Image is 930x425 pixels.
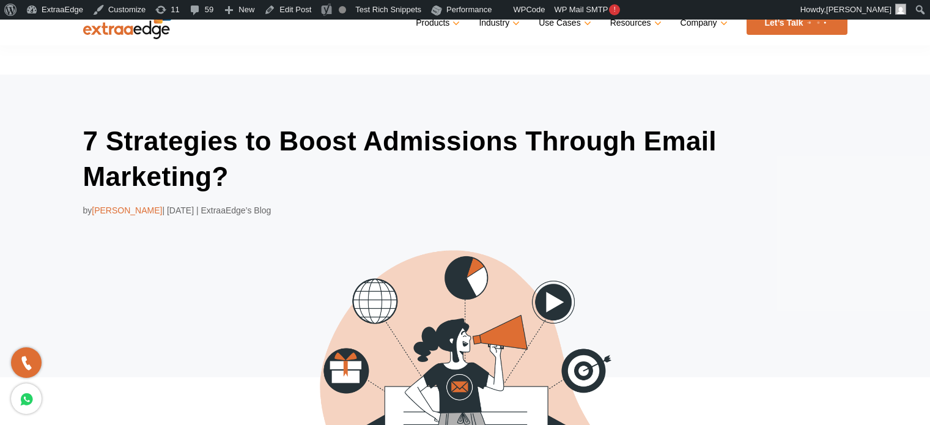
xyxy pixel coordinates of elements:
[609,4,620,15] span: !
[539,14,588,32] a: Use Cases
[83,124,847,194] h1: 7 Strategies to Boost Admissions Through Email Marketing?
[83,203,847,218] div: by | [DATE] | ExtraaEdge’s Blog
[479,14,517,32] a: Industry
[92,205,162,215] span: [PERSON_NAME]
[747,11,847,35] a: Let’s Talk
[416,14,457,32] a: Products
[826,5,891,14] span: [PERSON_NAME]
[681,14,725,32] a: Company
[610,14,659,32] a: Resources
